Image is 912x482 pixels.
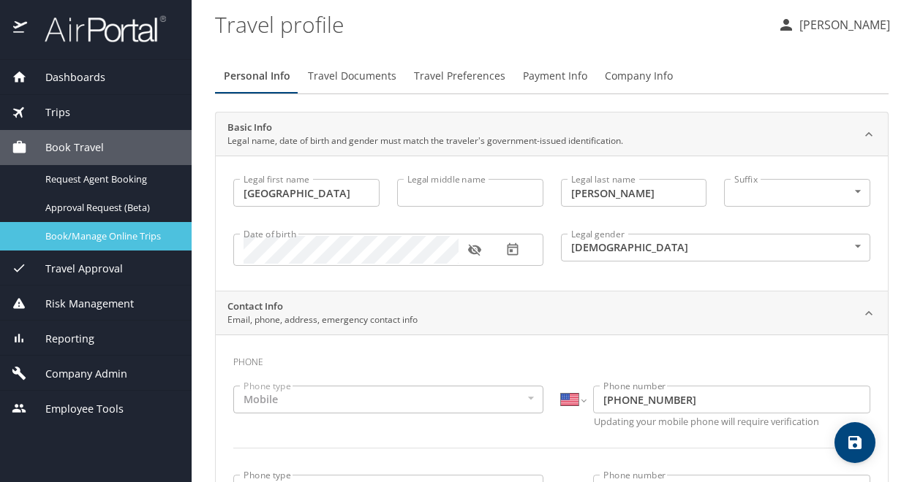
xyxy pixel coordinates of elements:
[13,15,29,43] img: icon-airportal.png
[561,234,871,261] div: [DEMOGRAPHIC_DATA]
[233,386,543,413] div: Mobile
[233,346,870,371] h3: Phone
[29,15,166,43] img: airportal-logo.png
[414,67,505,85] span: Travel Preferences
[215,1,766,47] h1: Travel profile
[215,58,889,93] div: Profile
[227,120,623,135] h2: Basic Info
[27,331,94,347] span: Reporting
[772,12,896,38] button: [PERSON_NAME]
[724,179,870,207] div: ​
[523,67,587,85] span: Payment Info
[45,201,174,215] span: Approval Request (Beta)
[795,16,890,34] p: [PERSON_NAME]
[834,422,875,463] button: save
[27,139,104,156] span: Book Travel
[45,172,174,186] span: Request Agent Booking
[45,229,174,243] span: Book/Manage Online Trips
[227,313,418,326] p: Email, phone, address, emergency contact info
[605,67,673,85] span: Company Info
[216,112,888,156] div: Basic InfoLegal name, date of birth and gender must match the traveler's government-issued identi...
[308,67,396,85] span: Travel Documents
[594,417,871,426] p: Updating your mobile phone will require verification
[224,67,290,85] span: Personal Info
[216,156,888,291] div: Basic InfoLegal name, date of birth and gender must match the traveler's government-issued identi...
[27,261,123,277] span: Travel Approval
[27,104,70,120] span: Trips
[27,401,124,417] span: Employee Tools
[27,296,134,312] span: Risk Management
[27,366,127,382] span: Company Admin
[227,134,623,148] p: Legal name, date of birth and gender must match the traveler's government-issued identification.
[216,291,888,335] div: Contact InfoEmail, phone, address, emergency contact info
[27,69,105,85] span: Dashboards
[227,299,418,314] h2: Contact Info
